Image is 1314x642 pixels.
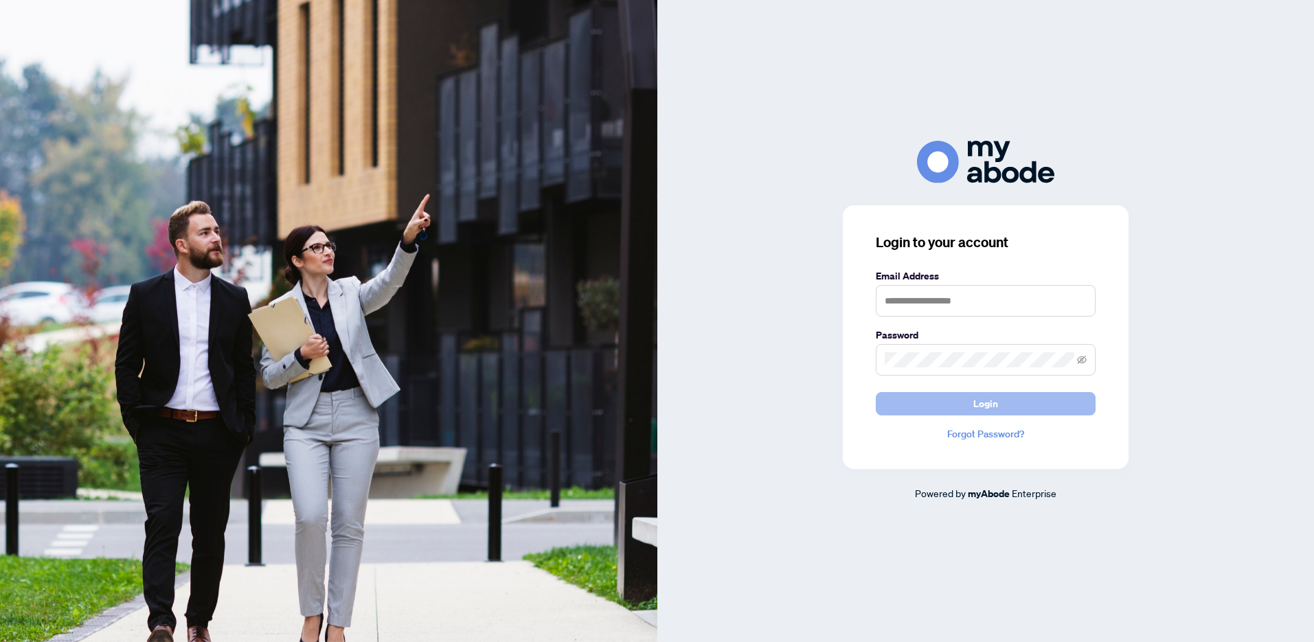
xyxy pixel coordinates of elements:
[876,233,1096,252] h3: Login to your account
[1012,487,1056,499] span: Enterprise
[876,426,1096,442] a: Forgot Password?
[1077,355,1087,365] span: eye-invisible
[915,487,966,499] span: Powered by
[876,268,1096,284] label: Email Address
[876,328,1096,343] label: Password
[968,486,1010,501] a: myAbode
[973,393,998,415] span: Login
[876,392,1096,415] button: Login
[917,141,1054,183] img: ma-logo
